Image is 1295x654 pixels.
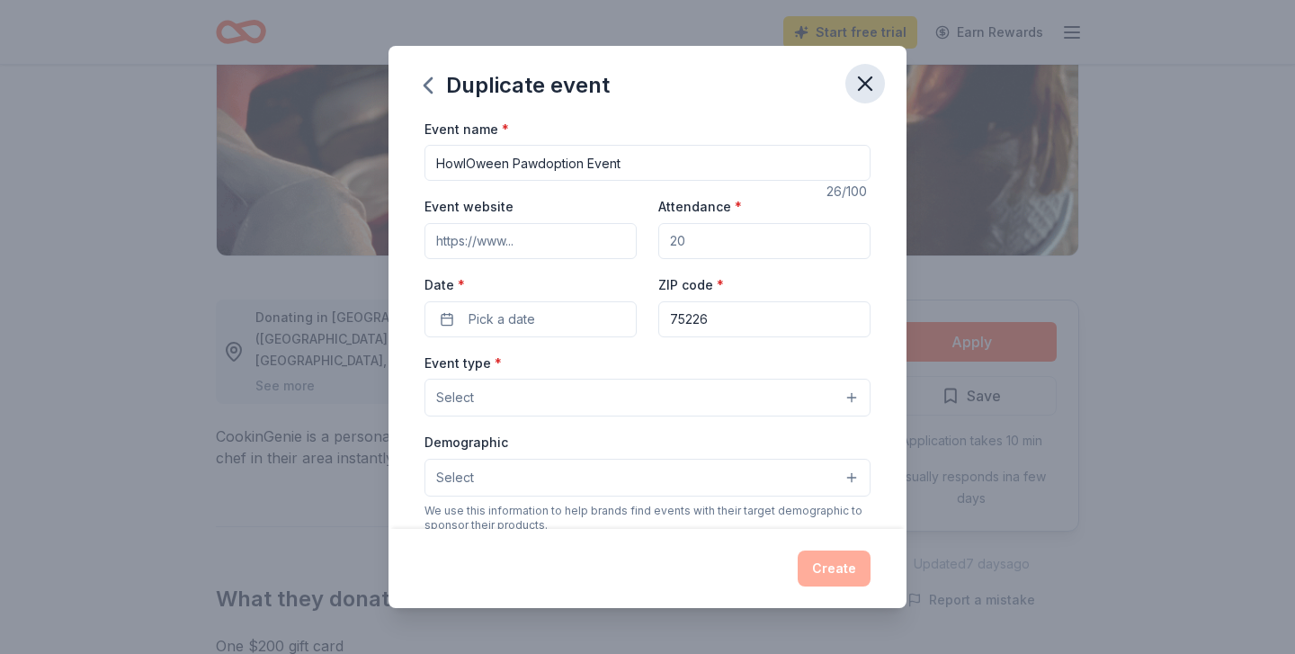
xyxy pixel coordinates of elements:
[424,71,610,100] div: Duplicate event
[424,504,871,533] div: We use this information to help brands find events with their target demographic to sponsor their...
[424,121,509,139] label: Event name
[424,459,871,497] button: Select
[424,276,637,294] label: Date
[658,198,742,216] label: Attendance
[658,276,724,294] label: ZIP code
[658,223,871,259] input: 20
[424,434,508,452] label: Demographic
[424,198,514,216] label: Event website
[826,181,871,202] div: 26 /100
[436,467,474,488] span: Select
[424,145,871,181] input: Spring Fundraiser
[424,301,637,337] button: Pick a date
[436,387,474,408] span: Select
[424,354,502,372] label: Event type
[424,379,871,417] button: Select
[658,301,871,337] input: 12345 (U.S. only)
[424,223,637,259] input: https://www...
[469,309,535,330] span: Pick a date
